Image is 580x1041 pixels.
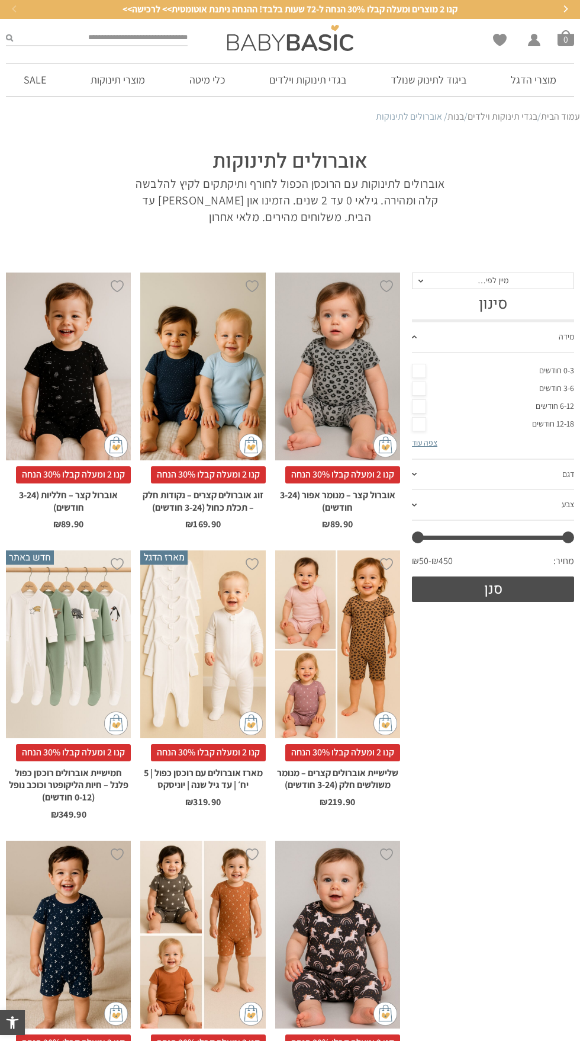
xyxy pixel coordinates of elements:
a: בגדי תינוקות וילדים [252,63,364,96]
img: cat-mini-atc.png [104,1002,128,1026]
a: 0-3 חודשים [412,362,574,380]
a: אוברול קצר - מנומר אפור (3-24 חודשים) קנו 2 ומעלה קבלו 30% הנחהאוברול קצר – מנומר אפור (3-24 חודש... [275,273,400,529]
img: cat-mini-atc.png [373,1002,397,1026]
span: מארז הדגל [140,550,188,565]
img: cat-mini-atc.png [104,434,128,457]
bdi: 219.90 [320,796,355,808]
h2: מארז אוברולים עם רוכסן כפול | 5 יח׳ | עד גיל שנה | יוניסקס [140,761,265,792]
span: ₪ [185,518,193,530]
bdi: 89.90 [322,518,353,530]
a: ביגוד לתינוק שנולד [373,63,484,96]
span: Wishlist [493,34,507,50]
a: מידה [412,322,574,353]
span: ₪ [51,808,59,821]
a: צפה עוד [412,437,437,448]
h3: סינון [412,295,574,313]
a: כלי מיטה [172,63,243,96]
a: SALE [6,63,64,96]
div: מחיר: — [412,552,574,576]
a: Wishlist [493,34,507,46]
a: סל קניות0 [558,30,574,46]
a: חדש באתר חמישיית אוברולים רוכסן כפול פלנל - חיות הליקופטר וכוכב נופל (0-12 חודשים) קנו 2 ומעלה קב... [6,550,131,819]
a: עמוד הבית [541,110,580,123]
span: קנו 2 ומעלה קבלו 30% הנחה [285,466,400,483]
h2: אוברול קצר – מנומר אפור (3-24 חודשים) [275,483,400,514]
h2: שלישיית אוברולים קצרים – מנומר משולשים חלק (3-24 חודשים) [275,761,400,792]
bdi: 319.90 [185,796,221,808]
img: cat-mini-atc.png [373,712,397,735]
span: חדש באתר [6,550,54,565]
span: מיין לפי… [478,275,508,286]
span: ₪ [185,796,193,808]
span: ₪50 [412,555,431,568]
a: זוג אוברולים קצרים - נקודות חלק - תכלת כחול (3-24 חודשים) קנו 2 ומעלה קבלו 30% הנחהזוג אוברולים ק... [140,273,265,529]
span: קנו 2 ומעלה קבלו 30% הנחה [285,744,400,761]
a: צבע [412,490,574,521]
a: מוצרי הדגל [493,63,574,96]
img: cat-mini-atc.png [239,434,263,457]
span: קנו 2 מוצרים ומעלה קבלו 30% הנחה ל-72 שעות בלבד! ההנחה ניתנת אוטומטית>> לרכישה>> [123,3,457,16]
span: ₪ [53,518,61,530]
button: Next [556,1,574,18]
button: סנן [412,576,574,602]
a: 12-18 חודשים [412,415,574,433]
a: שלישיית אוברולים קצרים - מנומר משולשים חלק (3-24 חודשים) קנו 2 ומעלה קבלו 30% הנחהשלישיית אוברולי... [275,550,400,807]
span: קנו 2 ומעלה קבלו 30% הנחה [151,744,266,761]
img: cat-mini-atc.png [239,712,263,735]
a: מארז הדגל מארז אוברולים עם רוכסן כפול | 5 יח׳ | עד גיל שנה | יוניסקס קנו 2 ומעלה קבלו 30% הנחהמאר... [140,550,265,807]
h2: זוג אוברולים קצרים – נקודות חלק – תכלת כחול (3-24 חודשים) [140,483,265,514]
bdi: 89.90 [53,518,84,530]
span: קנו 2 ומעלה קבלו 30% הנחה [16,466,131,483]
h2: חמישיית אוברולים רוכסן כפול פלנל – חיות הליקופטר וכוכב נופל (0-12 חודשים) [6,761,131,804]
img: cat-mini-atc.png [104,712,128,735]
a: 3-6 חודשים [412,380,574,398]
span: סל קניות [558,30,574,46]
span: קנו 2 ומעלה קבלו 30% הנחה [16,744,131,761]
h1: אוברולים לתינוקות [127,148,453,176]
a: בגדי תינוקות וילדים [468,110,537,123]
img: cat-mini-atc.png [239,1002,263,1026]
img: Baby Basic בגדי תינוקות וילדים אונליין [227,25,353,51]
p: אוברולים לתינוקות עם הרוכסן הכפול לחורף ותיקתקים לקיץ להלבשה קלה ומהירה. גילאי 0 עד 2 שנים. הזמינ... [127,175,453,225]
span: קנו 2 ומעלה קבלו 30% הנחה [151,466,266,483]
bdi: 349.90 [51,808,86,821]
a: 6-12 חודשים [412,398,574,415]
img: cat-mini-atc.png [373,434,397,457]
a: בנות [447,110,464,123]
a: מוצרי תינוקות [73,63,163,96]
a: קנו 2 מוצרים ומעלה קבלו 30% הנחה ל-72 שעות בלבד! ההנחה ניתנת אוטומטית>> לרכישה>> [18,3,562,16]
bdi: 169.90 [185,518,221,530]
a: דגם [412,460,574,491]
span: ₪450 [431,555,453,568]
span: ₪ [322,518,330,530]
a: אוברול קצר - חלליות (3-24 חודשים) קנו 2 ומעלה קבלו 30% הנחהאוברול קצר – חלליות (3-24 חודשים) ₪89.90 [6,273,131,529]
h2: אוברול קצר – חלליות (3-24 חודשים) [6,483,131,514]
span: ₪ [320,796,327,808]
